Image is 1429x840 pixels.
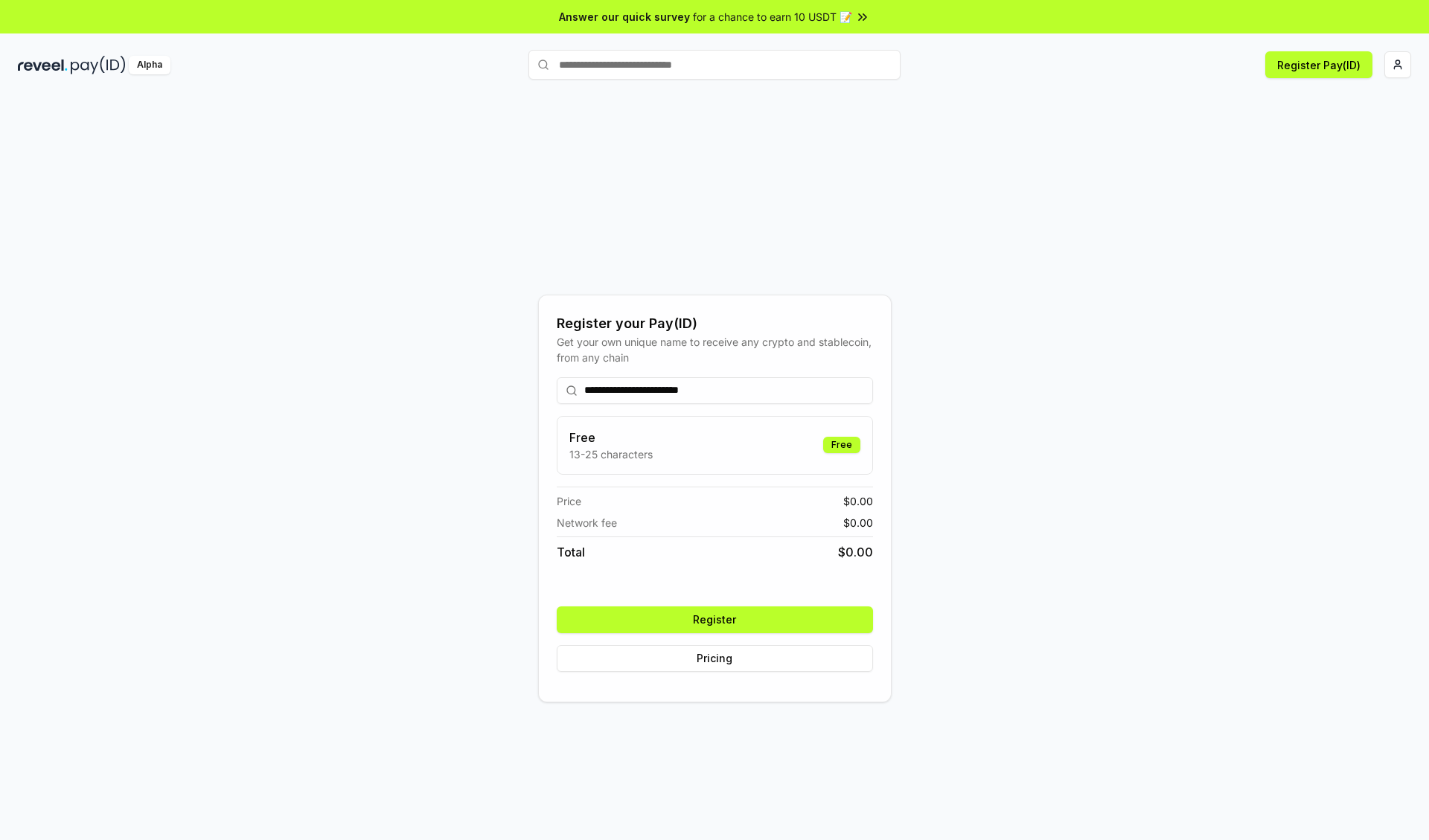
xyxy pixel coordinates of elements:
[843,515,873,530] span: $ 0.00
[823,437,860,453] div: Free
[557,645,873,672] button: Pricing
[843,493,873,509] span: $ 0.00
[1265,51,1372,78] button: Register Pay(ID)
[557,515,617,530] span: Network fee
[838,543,873,561] span: $ 0.00
[569,446,653,462] p: 13-25 characters
[18,56,68,74] img: reveel_dark
[557,606,873,633] button: Register
[129,56,170,74] div: Alpha
[557,334,873,365] div: Get your own unique name to receive any crypto and stablecoin, from any chain
[569,429,653,446] h3: Free
[693,9,852,25] span: for a chance to earn 10 USDT 📝
[71,56,126,74] img: pay_id
[557,313,873,334] div: Register your Pay(ID)
[557,543,585,561] span: Total
[557,493,581,509] span: Price
[559,9,690,25] span: Answer our quick survey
